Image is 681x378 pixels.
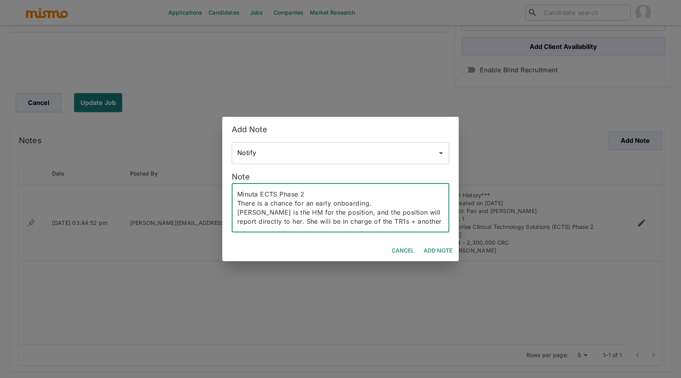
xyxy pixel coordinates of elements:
[421,243,456,258] button: Add Note
[222,117,459,142] h2: Add Note
[237,190,444,226] textarea: Minuta ECTS Phase 2 There is a chance for an early onboarding. [PERSON_NAME] is the HM for the po...
[232,172,250,182] span: Note
[389,243,417,258] button: Cancel
[435,148,447,159] button: Open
